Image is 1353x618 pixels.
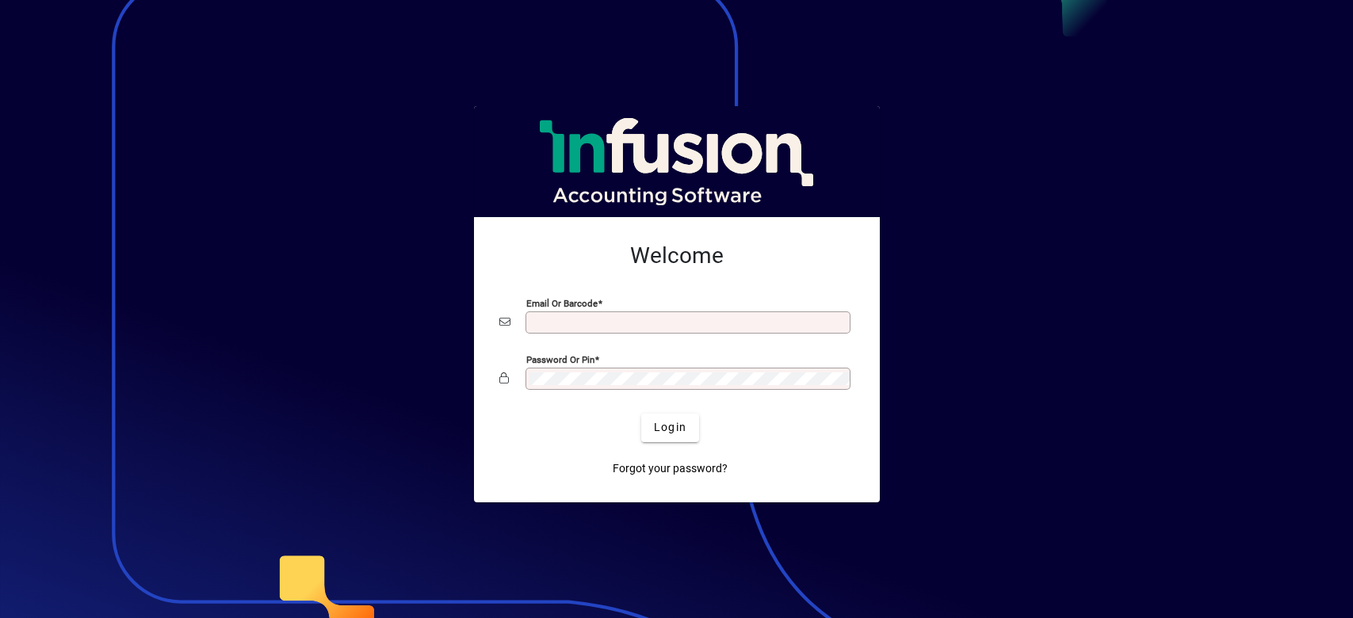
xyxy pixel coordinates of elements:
span: Login [654,419,686,436]
mat-label: Password or Pin [526,353,594,364]
a: Forgot your password? [606,455,734,483]
button: Login [641,414,699,442]
h2: Welcome [499,242,854,269]
span: Forgot your password? [613,460,728,477]
mat-label: Email or Barcode [526,297,598,308]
